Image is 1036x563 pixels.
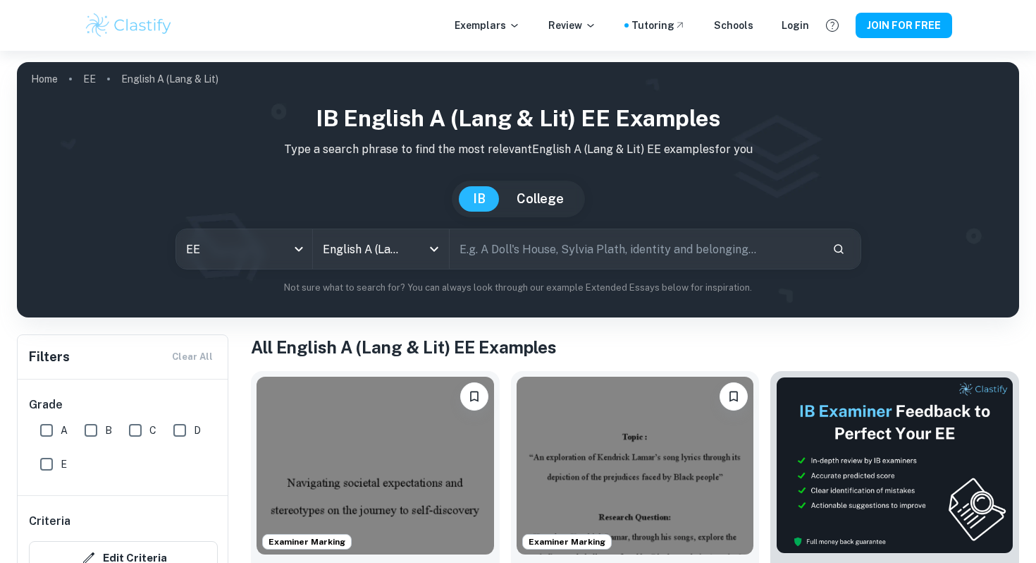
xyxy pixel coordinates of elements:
[460,382,488,411] button: Please log in to bookmark exemplars
[455,18,520,33] p: Exemplars
[29,513,70,530] h6: Criteria
[28,281,1008,295] p: Not sure what to search for? You can always look through our example Extended Essays below for in...
[502,186,578,212] button: College
[776,377,1013,554] img: Thumbnail
[28,141,1008,158] p: Type a search phrase to find the most relevant English A (Lang & Lit) EE examples for you
[631,18,686,33] a: Tutoring
[782,18,809,33] a: Login
[517,377,754,555] img: English A (Lang & Lit) EE example thumbnail: How does Kendrick Lamar, through his son
[31,69,58,89] a: Home
[28,102,1008,135] h1: IB English A (Lang & Lit) EE examples
[424,239,444,259] button: Open
[856,13,952,38] button: JOIN FOR FREE
[459,186,500,212] button: IB
[105,423,112,438] span: B
[121,71,218,87] p: English A (Lang & Lit)
[523,535,611,548] span: Examiner Marking
[61,423,68,438] span: A
[251,334,1019,360] h1: All English A (Lang & Lit) EE Examples
[29,396,218,413] h6: Grade
[720,382,748,411] button: Please log in to bookmark exemplars
[263,535,351,548] span: Examiner Marking
[827,237,851,261] button: Search
[257,377,494,555] img: English A (Lang & Lit) EE example thumbnail: How is identity explored through Deming
[61,456,67,472] span: E
[450,229,821,269] input: E.g. A Doll's House, Sylvia Plath, identity and belonging...
[820,13,844,37] button: Help and Feedback
[17,62,1019,317] img: profile cover
[176,229,312,269] div: EE
[714,18,753,33] a: Schools
[194,423,201,438] span: D
[84,11,173,40] img: Clastify logo
[29,347,70,367] h6: Filters
[83,69,96,89] a: EE
[548,18,596,33] p: Review
[149,423,156,438] span: C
